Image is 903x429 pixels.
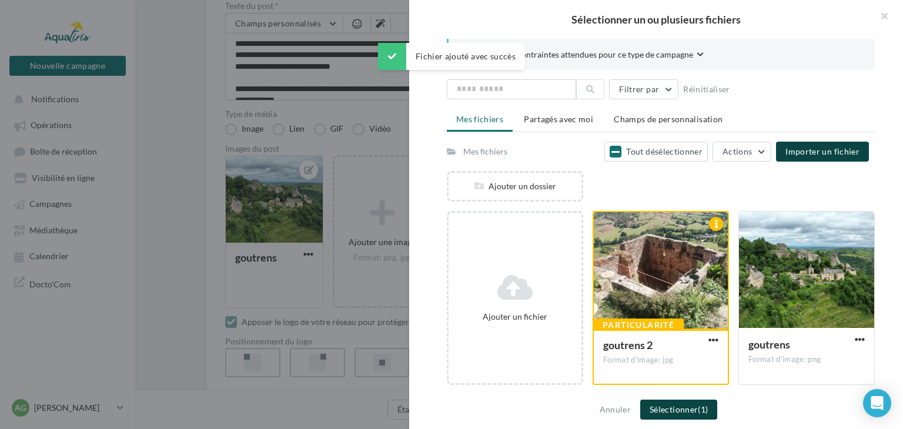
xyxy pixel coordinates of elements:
div: Open Intercom Messenger [863,389,891,417]
button: Réinitialiser [678,82,735,96]
div: Particularité [593,319,684,331]
div: Ajouter un dossier [449,180,581,192]
span: Mes fichiers [456,114,503,124]
span: Partagés avec moi [524,114,593,124]
span: Importer un fichier [785,146,859,156]
button: Annuler [595,403,636,417]
button: Consulter les contraintes attendues pour ce type de campagne [467,48,704,63]
button: Sélectionner(1) [640,400,717,420]
button: Importer un fichier [776,142,869,162]
div: Format d'image: jpg [603,355,718,366]
span: Consulter les contraintes attendues pour ce type de campagne [467,49,693,61]
span: Actions [723,146,752,156]
span: (1) [698,404,708,414]
span: goutrens 2 [603,338,653,351]
h2: Sélectionner un ou plusieurs fichiers [428,14,884,25]
span: goutrens [748,338,790,351]
button: Actions [713,142,771,162]
button: Filtrer par [609,79,678,99]
div: Fichier ajouté avec succès [378,43,525,70]
div: Ajouter un fichier [453,311,577,323]
span: Champs de personnalisation [614,114,723,124]
button: Tout désélectionner [604,142,708,162]
div: Format d'image: png [748,354,865,365]
div: Mes fichiers [463,146,507,157]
